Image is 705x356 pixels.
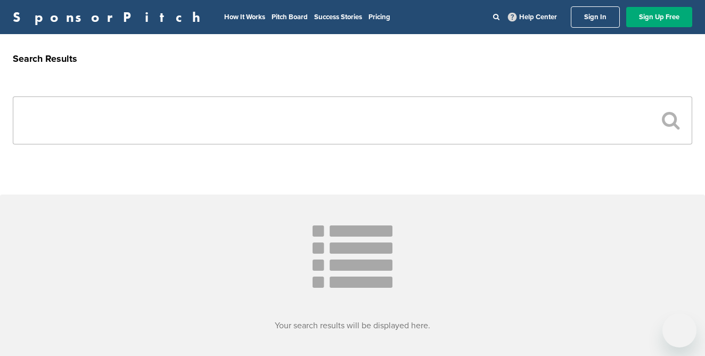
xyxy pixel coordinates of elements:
[314,13,362,21] a: Success Stories
[13,52,692,66] h2: Search Results
[224,13,265,21] a: How It Works
[662,313,696,347] iframe: Button to launch messaging window
[626,7,692,27] a: Sign Up Free
[368,13,390,21] a: Pricing
[272,13,308,21] a: Pitch Board
[506,11,559,23] a: Help Center
[571,6,620,28] a: Sign In
[13,10,207,24] a: SponsorPitch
